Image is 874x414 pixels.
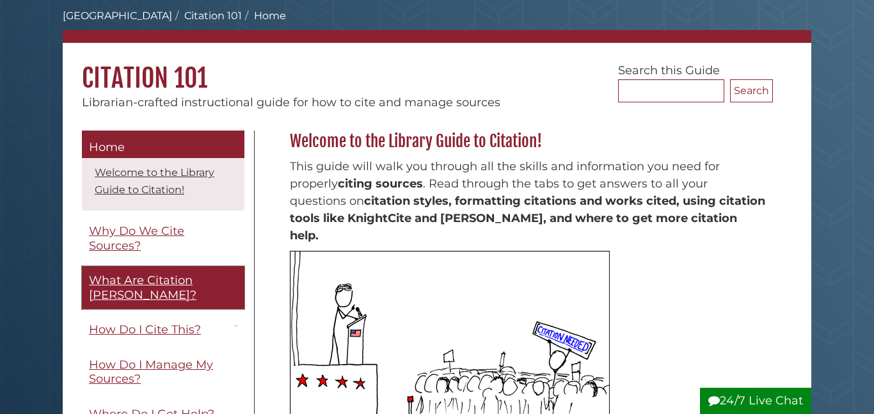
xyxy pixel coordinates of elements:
span: How Do I Cite This? [89,322,201,337]
span: Why Do We Cite Sources? [89,224,184,253]
span: Librarian-crafted instructional guide for how to cite and manage sources [82,95,500,109]
button: 24/7 Live Chat [700,388,811,414]
strong: citing sources [338,177,423,191]
span: This guide will walk you through all the skills and information you need for properly . Read thro... [290,159,765,243]
button: Search [730,79,773,102]
nav: breadcrumb [63,8,811,43]
span: How Do I Manage My Sources? [89,358,213,386]
a: Citation 101 [184,10,242,22]
a: Why Do We Cite Sources? [82,217,244,260]
a: How Do I Cite This? [82,315,244,344]
h1: Citation 101 [63,43,811,94]
strong: citation styles, formatting citations and works cited, using citation tools like KnightCite and [... [290,194,765,243]
a: What Are Citation [PERSON_NAME]? [82,266,244,309]
h2: Welcome to the Library Guide to Citation! [283,131,773,152]
a: How Do I Manage My Sources? [82,351,244,394]
span: Home [89,140,125,154]
a: [GEOGRAPHIC_DATA] [63,10,172,22]
span: What Are Citation [PERSON_NAME]? [89,273,196,302]
a: Welcome to the Library Guide to Citation! [95,166,214,196]
a: Home [82,131,244,159]
li: Home [242,8,286,24]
